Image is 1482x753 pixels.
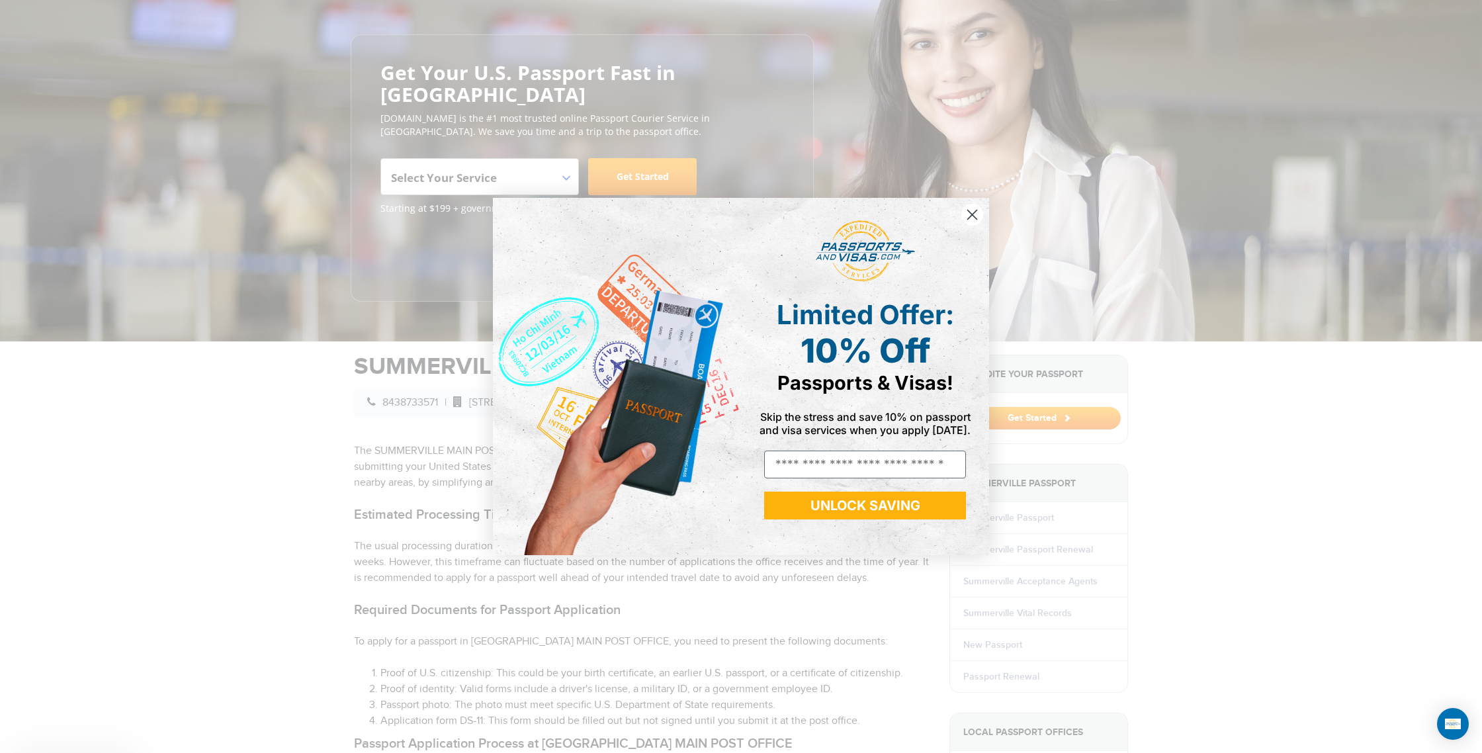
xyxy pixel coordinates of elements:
img: passports and visas [816,220,915,283]
div: Open Intercom Messenger [1437,708,1469,740]
img: de9cda0d-0715-46ca-9a25-073762a91ba7.png [493,198,741,555]
span: Skip the stress and save 10% on passport and visa services when you apply [DATE]. [760,410,971,437]
button: Close dialog [961,203,984,226]
span: Limited Offer: [777,298,954,331]
span: 10% Off [801,331,930,371]
span: Passports & Visas! [777,371,953,394]
button: UNLOCK SAVING [764,492,966,519]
